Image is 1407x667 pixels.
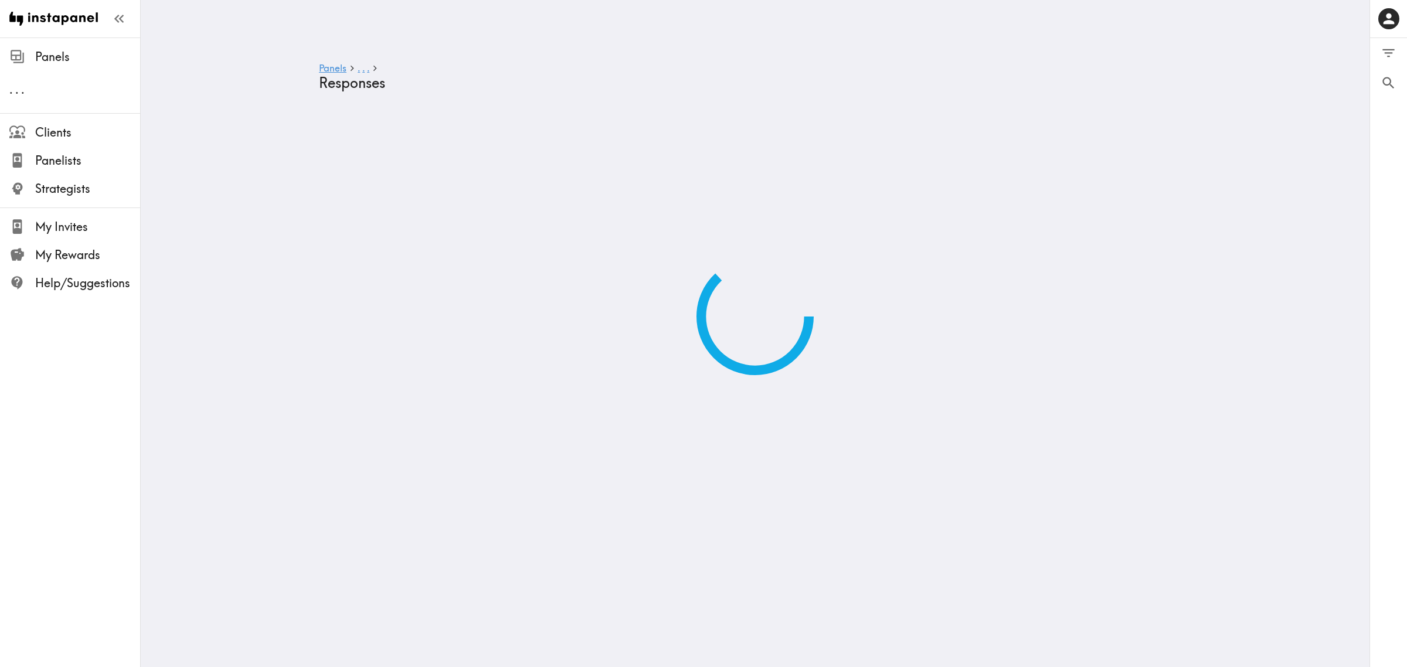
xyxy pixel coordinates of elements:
h4: Responses [319,74,1182,91]
span: . [362,62,365,74]
span: . [358,62,360,74]
span: . [21,82,25,97]
span: Filter Responses [1381,45,1396,61]
span: Strategists [35,181,140,197]
span: . [367,62,369,74]
span: Search [1381,75,1396,91]
a: ... [358,63,369,74]
span: . [9,82,13,97]
span: My Rewards [35,247,140,263]
span: Panelists [35,152,140,169]
button: Search [1370,68,1407,98]
span: . [15,82,19,97]
span: Panels [35,49,140,65]
a: Panels [319,63,346,74]
button: Filter Responses [1370,38,1407,68]
span: Help/Suggestions [35,275,140,291]
span: Clients [35,124,140,141]
span: My Invites [35,219,140,235]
